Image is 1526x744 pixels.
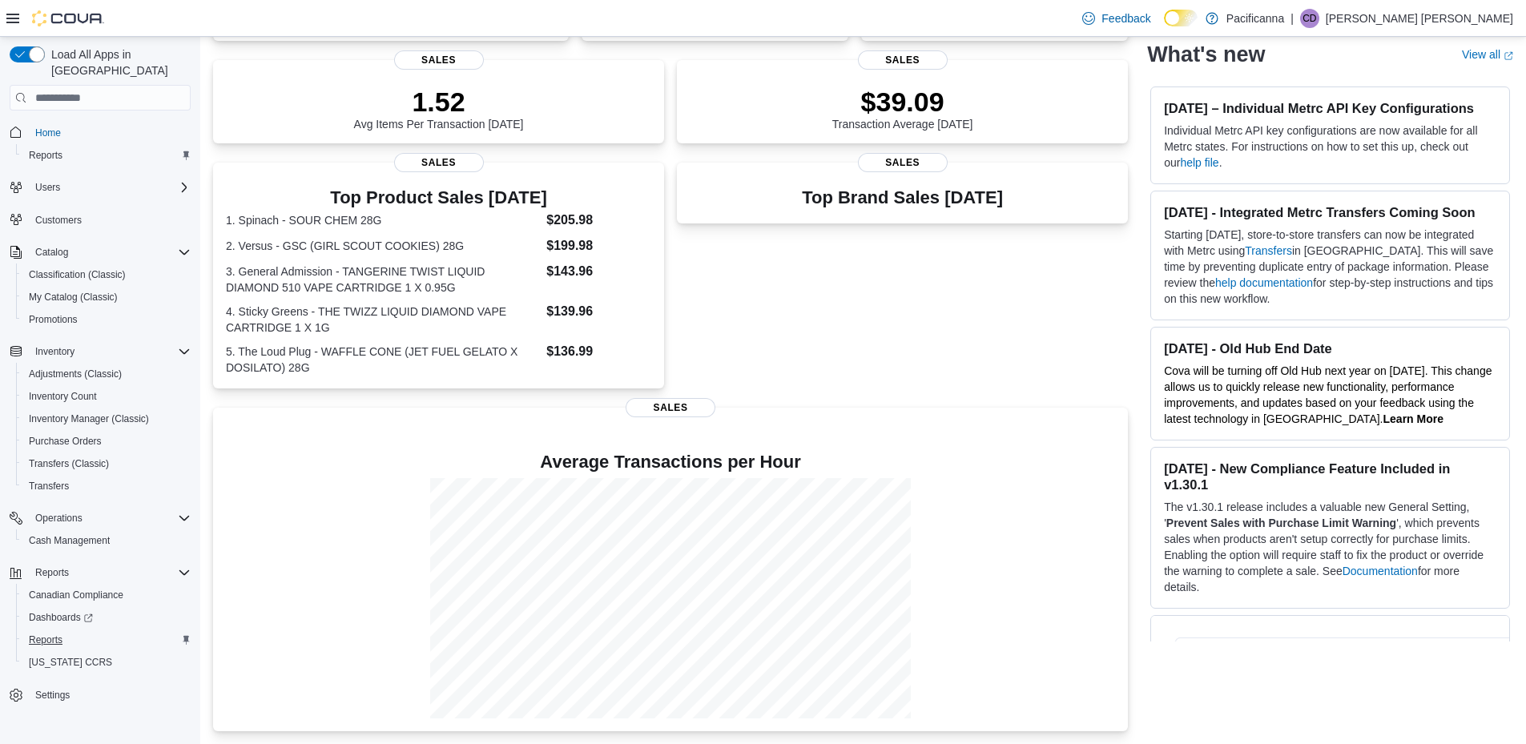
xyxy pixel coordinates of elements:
span: Reports [29,149,62,162]
a: Adjustments (Classic) [22,364,128,384]
h4: Average Transactions per Hour [226,452,1115,472]
button: Inventory Count [16,385,197,408]
span: Washington CCRS [22,653,191,672]
span: Transfers (Classic) [29,457,109,470]
span: Reports [35,566,69,579]
div: Transaction Average [DATE] [832,86,973,131]
button: Inventory Manager (Classic) [16,408,197,430]
strong: Prevent Sales with Purchase Limit Warning [1166,517,1396,529]
span: [US_STATE] CCRS [29,656,112,669]
h3: [DATE] - New Compliance Feature Included in v1.30.1 [1164,460,1496,493]
span: Dark Mode [1164,26,1165,27]
span: Load All Apps in [GEOGRAPHIC_DATA] [45,46,191,78]
span: Operations [35,512,83,525]
span: Customers [29,210,191,230]
span: CD [1303,9,1316,28]
dt: 3. General Admission - TANGERINE TWIST LIQUID DIAMOND 510 VAPE CARTRIDGE 1 X 0.95G [226,263,540,296]
span: My Catalog (Classic) [29,291,118,304]
a: Transfers [1245,244,1292,257]
span: Canadian Compliance [22,585,191,605]
div: Avg Items Per Transaction [DATE] [354,86,524,131]
dd: $205.98 [546,211,651,230]
dd: $136.99 [546,342,651,361]
span: Inventory Manager (Classic) [29,412,149,425]
span: Reports [22,146,191,165]
button: Users [3,176,197,199]
span: Purchase Orders [22,432,191,451]
button: Catalog [29,243,74,262]
a: Learn More [1383,412,1443,425]
span: Adjustments (Classic) [29,368,122,380]
span: Catalog [29,243,191,262]
span: Dashboards [29,611,93,624]
svg: External link [1504,50,1513,60]
span: Inventory Count [29,390,97,403]
span: Promotions [22,310,191,329]
a: View allExternal link [1462,48,1513,61]
a: Cash Management [22,531,116,550]
span: Cash Management [22,531,191,550]
span: Settings [29,685,191,705]
span: Users [35,181,60,194]
span: Sales [858,153,948,172]
a: [US_STATE] CCRS [22,653,119,672]
span: Reports [29,633,62,646]
a: Classification (Classic) [22,265,132,284]
p: $39.09 [832,86,973,118]
span: Dashboards [22,608,191,627]
a: Promotions [22,310,84,329]
button: Operations [29,509,89,528]
button: Inventory [29,342,81,361]
p: | [1290,9,1294,28]
button: Reports [3,561,197,584]
button: Reports [29,563,75,582]
h3: [DATE] – Individual Metrc API Key Configurations [1164,100,1496,116]
p: The v1.30.1 release includes a valuable new General Setting, ' ', which prevents sales when produ... [1164,499,1496,595]
dt: 1. Spinach - SOUR CHEM 28G [226,212,540,228]
button: Users [29,178,66,197]
dt: 4. Sticky Greens - THE TWIZZ LIQUID DIAMOND VAPE CARTRIDGE 1 X 1G [226,304,540,336]
a: Purchase Orders [22,432,108,451]
a: Documentation [1343,565,1418,577]
div: Connor Daigle [1300,9,1319,28]
button: Adjustments (Classic) [16,363,197,385]
a: Home [29,123,67,143]
a: Transfers [22,477,75,496]
h3: [DATE] - Old Hub End Date [1164,340,1496,356]
h2: What's new [1147,42,1265,67]
a: Reports [22,146,69,165]
span: Canadian Compliance [29,589,123,601]
span: Classification (Classic) [29,268,126,281]
button: Transfers [16,475,197,497]
p: Pacificanna [1226,9,1284,28]
span: Sales [626,398,715,417]
input: Dark Mode [1164,10,1198,26]
span: Home [29,122,191,142]
button: Transfers (Classic) [16,452,197,475]
span: Inventory Manager (Classic) [22,409,191,428]
dd: $139.96 [546,302,651,321]
dt: 5. The Loud Plug - WAFFLE CONE (JET FUEL GELATO X DOSILATO) 28G [226,344,540,376]
a: Dashboards [22,608,99,627]
span: Inventory [29,342,191,361]
span: Reports [22,630,191,649]
button: My Catalog (Classic) [16,286,197,308]
span: Home [35,127,61,139]
a: Settings [29,686,76,705]
button: Purchase Orders [16,430,197,452]
span: Customers [35,214,82,227]
button: Operations [3,507,197,529]
a: Inventory Manager (Classic) [22,409,155,428]
dd: $143.96 [546,262,651,281]
span: Sales [858,50,948,70]
a: My Catalog (Classic) [22,288,124,307]
h3: Top Brand Sales [DATE] [802,188,1003,207]
p: Starting [DATE], store-to-store transfers can now be integrated with Metrc using in [GEOGRAPHIC_D... [1164,227,1496,307]
span: Feedback [1101,10,1150,26]
button: Settings [3,683,197,706]
span: Classification (Classic) [22,265,191,284]
button: Customers [3,208,197,231]
span: Users [29,178,191,197]
span: Adjustments (Classic) [22,364,191,384]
